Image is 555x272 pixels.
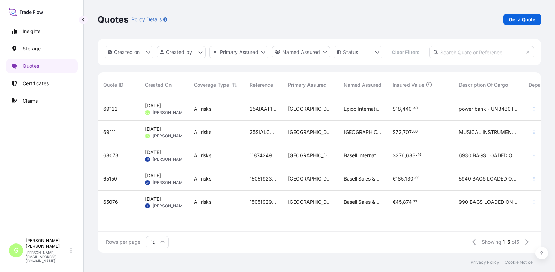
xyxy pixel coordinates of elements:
p: Certificates [23,80,49,87]
span: [DATE] [145,126,161,133]
span: power bank - UN3480 lithium ion batteries [459,105,517,112]
a: Get a Quote [503,14,541,25]
span: 1505192373 [250,175,277,182]
span: Coverage Type [194,81,229,88]
button: Clear Filters [386,47,425,58]
span: [PERSON_NAME] [153,133,187,139]
a: Insights [6,24,78,38]
span: 72 [396,130,402,135]
p: Created on [114,49,140,56]
span: 276 [396,153,405,158]
span: . [412,130,413,133]
span: 1-5 [503,239,510,246]
button: certificateStatus Filter options [334,46,382,58]
span: 45 [417,154,421,156]
span: € [393,176,396,181]
p: [PERSON_NAME] [PERSON_NAME] [26,238,69,249]
span: [PERSON_NAME] [153,180,187,185]
span: Insured Value [393,81,424,88]
span: [PERSON_NAME] [153,157,187,162]
button: cargoOwner Filter options [272,46,330,58]
span: $ [393,130,396,135]
span: [DATE] [145,195,161,202]
p: Quotes [98,14,129,25]
p: [PERSON_NAME][EMAIL_ADDRESS][DOMAIN_NAME] [26,250,69,263]
span: . [412,200,413,203]
span: 6930 BAGS LOADED ONTO 126 PALLETS LOADED INTO 7 40' HIGH CUBE CONTAINER PURELL PE 3020D [459,152,517,159]
span: GV [145,109,150,116]
p: Status [343,49,358,56]
span: All risks [194,152,211,159]
p: Primary Assured [220,49,258,56]
span: 68073 [103,152,119,159]
span: All risks [194,105,211,112]
span: Basell Sales & Marketing Company B.V. [344,199,381,206]
a: Privacy Policy [471,259,499,265]
span: 5940 BAGS LOADED ONTO 108 PALLETS LOADED INTO 6 40' CONTAINER(S) ADSTIF HA622H [459,175,517,182]
span: All risks [194,199,211,206]
span: € [393,200,396,205]
span: [GEOGRAPHIC_DATA] [288,199,333,206]
span: Showing [482,239,501,246]
span: 1187424940 5013112508 5013113957 [250,152,277,159]
span: [GEOGRAPHIC_DATA] [288,152,333,159]
span: 69122 [103,105,118,112]
span: 25SIALC4148 [250,129,277,136]
span: . [412,107,413,110]
span: JF [146,202,149,209]
span: Created On [145,81,172,88]
span: 00 [415,177,419,179]
span: 69111 [103,129,116,136]
span: Departure [529,81,552,88]
p: Created by [166,49,192,56]
a: Certificates [6,77,78,90]
span: 185 [396,176,404,181]
span: 1505192912 [250,199,277,206]
a: Claims [6,94,78,108]
button: createdOn Filter options [105,46,153,58]
span: 65076 [103,199,118,206]
span: All risks [194,129,211,136]
span: . [416,154,417,156]
button: createdBy Filter options [157,46,206,58]
button: distributor Filter options [209,46,268,58]
span: 13 [413,200,417,203]
span: [DATE] [145,172,161,179]
p: Clear Filters [392,49,419,56]
a: Storage [6,42,78,56]
span: 45 [396,200,402,205]
span: 707 [403,130,412,135]
span: $ [393,106,396,111]
span: , [405,153,406,158]
span: . [414,177,415,179]
span: [GEOGRAPHIC_DATA] spol. s r.o. [344,129,381,136]
p: Get a Quote [509,16,535,23]
p: Claims [23,97,38,104]
span: 18 [396,106,401,111]
span: 25AIAAT1797 [250,105,277,112]
a: Cookie Notice [505,259,533,265]
span: , [404,176,405,181]
span: MUSICAL INSTRUMENTS AND ACCESSORIES [459,129,517,136]
p: Named Assured [282,49,320,56]
button: Sort [230,81,239,89]
span: JF [146,179,149,186]
span: Rows per page [106,239,140,246]
span: [DATE] [145,149,161,156]
span: JF [146,156,149,163]
span: GV [145,133,150,139]
span: 65150 [103,175,117,182]
span: [GEOGRAPHIC_DATA] [288,105,333,112]
a: Quotes [6,59,78,73]
span: $ [393,153,396,158]
p: Storage [23,45,41,52]
span: 440 [402,106,412,111]
span: 40 [413,107,418,110]
span: of 5 [512,239,519,246]
span: , [402,130,403,135]
span: 990 BAGS LOADED ONTO 18 PALLETS LOADED INTO 1 40' CONTAINER(S) CLYRELL EC340Q [459,199,517,206]
span: [GEOGRAPHIC_DATA] [288,175,333,182]
input: Search Quote or Reference... [429,46,534,58]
